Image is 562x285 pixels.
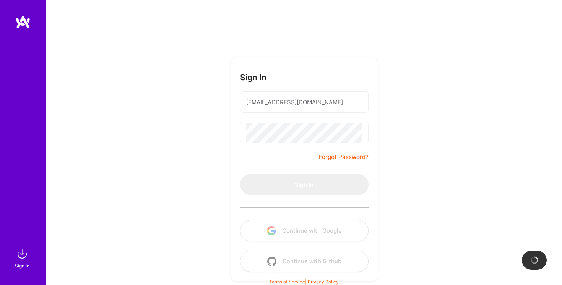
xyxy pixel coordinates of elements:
span: | [269,279,339,285]
a: sign inSign In [16,246,30,270]
div: © 2025 ATeams Inc., All rights reserved. [46,264,562,283]
input: Email... [246,92,362,112]
img: loading [531,256,538,264]
button: Continue with Github [240,251,369,272]
img: logo [15,15,31,29]
img: sign in [15,246,30,262]
a: Terms of Service [269,279,305,285]
a: Privacy Policy [308,279,339,285]
a: Forgot Password? [319,152,369,162]
div: Sign In [15,262,29,270]
button: Continue with Google [240,220,369,241]
img: icon [267,257,276,266]
h3: Sign In [240,73,266,82]
img: icon [267,226,276,235]
button: Sign In [240,174,369,195]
